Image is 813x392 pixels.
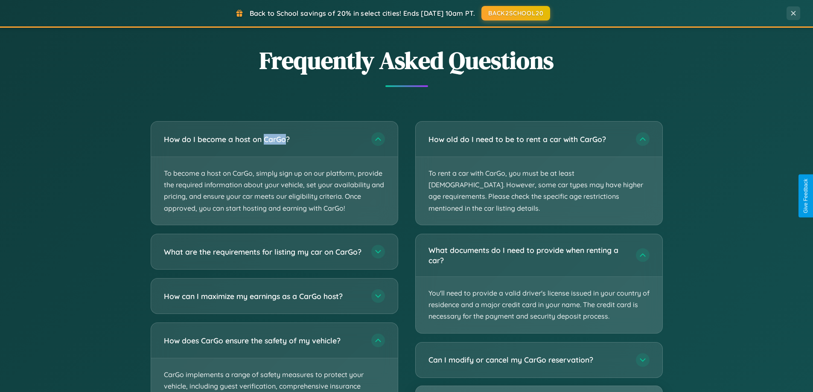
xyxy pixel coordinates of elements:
[428,354,627,365] h3: Can I modify or cancel my CarGo reservation?
[416,277,662,333] p: You'll need to provide a valid driver's license issued in your country of residence and a major c...
[164,290,363,301] h3: How can I maximize my earnings as a CarGo host?
[151,157,398,225] p: To become a host on CarGo, simply sign up on our platform, provide the required information about...
[428,134,627,145] h3: How old do I need to be to rent a car with CarGo?
[164,134,363,145] h3: How do I become a host on CarGo?
[416,157,662,225] p: To rent a car with CarGo, you must be at least [DEMOGRAPHIC_DATA]. However, some car types may ha...
[151,44,663,77] h2: Frequently Asked Questions
[803,179,809,213] div: Give Feedback
[481,6,550,20] button: BACK2SCHOOL20
[428,245,627,266] h3: What documents do I need to provide when renting a car?
[164,335,363,346] h3: How does CarGo ensure the safety of my vehicle?
[250,9,475,17] span: Back to School savings of 20% in select cities! Ends [DATE] 10am PT.
[164,246,363,257] h3: What are the requirements for listing my car on CarGo?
